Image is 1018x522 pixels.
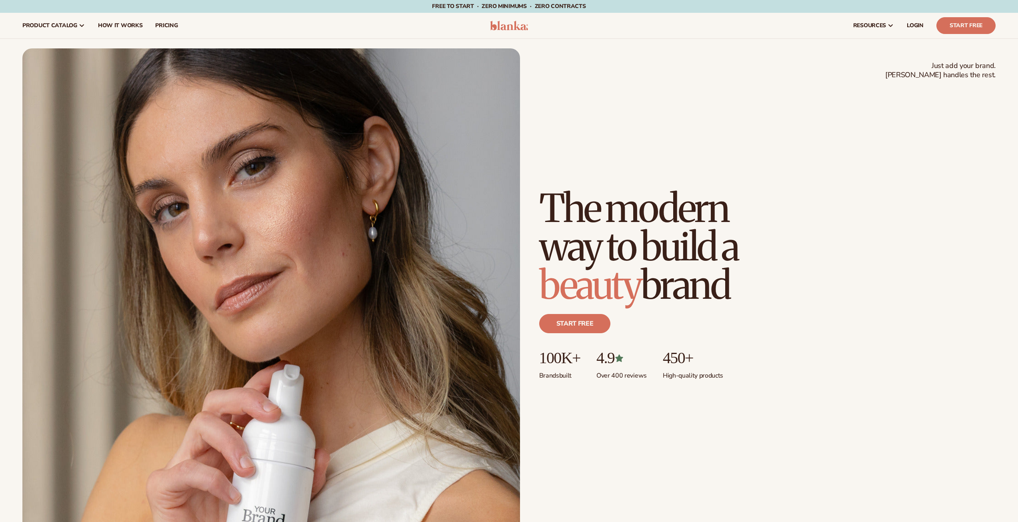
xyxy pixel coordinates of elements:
img: logo [490,21,528,30]
span: Just add your brand. [PERSON_NAME] handles the rest. [885,61,996,80]
span: How It Works [98,22,143,29]
a: pricing [149,13,184,38]
span: Free to start · ZERO minimums · ZERO contracts [432,2,586,10]
p: 4.9 [596,349,647,367]
a: resources [847,13,900,38]
span: pricing [155,22,178,29]
a: product catalog [16,13,92,38]
a: Start free [539,314,611,333]
span: LOGIN [907,22,924,29]
h1: The modern way to build a brand [539,189,795,304]
p: 450+ [663,349,723,367]
p: Over 400 reviews [596,367,647,380]
a: How It Works [92,13,149,38]
span: product catalog [22,22,77,29]
p: Brands built [539,367,580,380]
p: High-quality products [663,367,723,380]
p: 100K+ [539,349,580,367]
span: beauty [539,261,641,309]
a: LOGIN [900,13,930,38]
span: resources [853,22,886,29]
a: Start Free [936,17,996,34]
